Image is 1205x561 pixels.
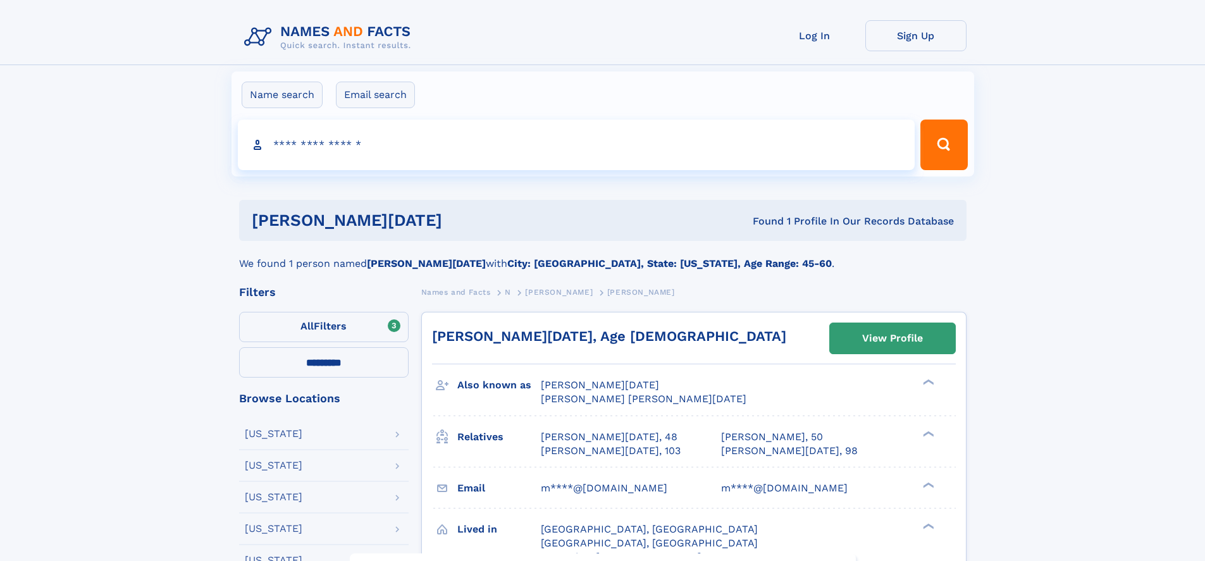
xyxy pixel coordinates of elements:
[541,537,758,549] span: [GEOGRAPHIC_DATA], [GEOGRAPHIC_DATA]
[541,379,659,391] span: [PERSON_NAME][DATE]
[505,288,511,297] span: N
[920,120,967,170] button: Search Button
[245,492,302,502] div: [US_STATE]
[300,320,314,332] span: All
[721,444,858,458] a: [PERSON_NAME][DATE], 98
[525,288,593,297] span: [PERSON_NAME]
[242,82,323,108] label: Name search
[721,430,823,444] a: [PERSON_NAME], 50
[245,429,302,439] div: [US_STATE]
[457,426,541,448] h3: Relatives
[920,522,935,530] div: ❯
[239,287,409,298] div: Filters
[541,444,681,458] a: [PERSON_NAME][DATE], 103
[920,429,935,438] div: ❯
[597,214,954,228] div: Found 1 Profile In Our Records Database
[457,374,541,396] h3: Also known as
[507,257,832,269] b: City: [GEOGRAPHIC_DATA], State: [US_STATE], Age Range: 45-60
[245,524,302,534] div: [US_STATE]
[239,241,967,271] div: We found 1 person named with .
[525,284,593,300] a: [PERSON_NAME]
[541,523,758,535] span: [GEOGRAPHIC_DATA], [GEOGRAPHIC_DATA]
[367,257,486,269] b: [PERSON_NAME][DATE]
[505,284,511,300] a: N
[336,82,415,108] label: Email search
[421,284,491,300] a: Names and Facts
[764,20,865,51] a: Log In
[541,393,746,405] span: [PERSON_NAME] [PERSON_NAME][DATE]
[239,312,409,342] label: Filters
[239,393,409,404] div: Browse Locations
[457,478,541,499] h3: Email
[830,323,955,354] a: View Profile
[457,519,541,540] h3: Lived in
[252,213,598,228] h1: [PERSON_NAME][DATE]
[920,378,935,386] div: ❯
[432,328,786,344] a: [PERSON_NAME][DATE], Age [DEMOGRAPHIC_DATA]
[865,20,967,51] a: Sign Up
[238,120,915,170] input: search input
[239,20,421,54] img: Logo Names and Facts
[607,288,675,297] span: [PERSON_NAME]
[245,460,302,471] div: [US_STATE]
[862,324,923,353] div: View Profile
[541,430,677,444] a: [PERSON_NAME][DATE], 48
[920,481,935,489] div: ❯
